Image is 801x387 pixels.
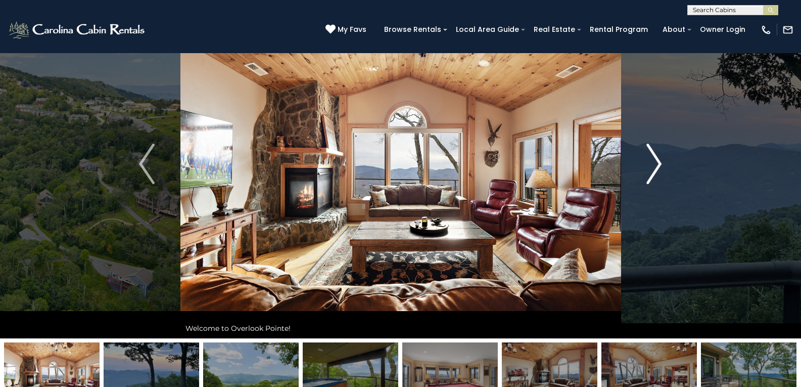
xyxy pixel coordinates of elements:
a: Real Estate [529,22,580,37]
img: arrow [139,144,154,184]
a: Rental Program [585,22,653,37]
img: White-1-2.png [8,20,148,40]
img: phone-regular-white.png [761,24,772,35]
a: Owner Login [695,22,750,37]
a: About [657,22,690,37]
a: Local Area Guide [451,22,524,37]
a: My Favs [325,24,369,35]
span: My Favs [338,24,366,35]
img: mail-regular-white.png [782,24,793,35]
img: arrow [646,144,662,184]
a: Browse Rentals [379,22,446,37]
div: Welcome to Overlook Pointe! [180,318,621,338]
